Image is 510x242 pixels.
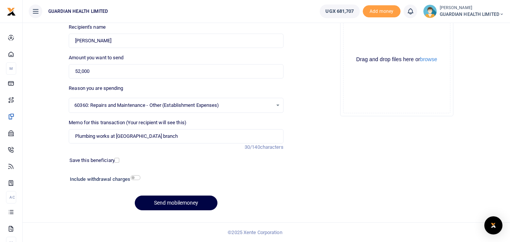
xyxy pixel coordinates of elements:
label: Amount you want to send [69,54,123,62]
a: Add money [363,8,401,14]
span: UGX 681,707 [325,8,354,15]
input: Loading name... [69,34,283,48]
div: Drag and drop files here or [344,56,450,63]
span: GUARDIAN HEALTH LIMITED [45,8,111,15]
a: profile-user [PERSON_NAME] GUARDIAN HEALTH LIMITED [423,5,504,18]
span: 60360: Repairs and Maintenance - Other (Establishment Expenses) [74,102,272,109]
button: Send mobilemoney [135,196,217,210]
div: File Uploader [340,3,453,116]
a: logo-small logo-large logo-large [7,8,16,14]
span: 30/140 [245,144,260,150]
li: M [6,62,16,75]
div: Open Intercom Messenger [484,216,502,234]
input: UGX [69,64,283,79]
button: browse [420,57,437,62]
img: logo-small [7,7,16,16]
h6: Include withdrawal charges [70,176,137,182]
label: Memo for this transaction (Your recipient will see this) [69,119,186,126]
span: Add money [363,5,401,18]
span: GUARDIAN HEALTH LIMITED [440,11,504,18]
small: [PERSON_NAME] [440,5,504,11]
li: Toup your wallet [363,5,401,18]
a: UGX 681,707 [320,5,359,18]
li: Wallet ballance [317,5,362,18]
img: profile-user [423,5,437,18]
li: Ac [6,191,16,203]
label: Reason you are spending [69,85,123,92]
span: characters [260,144,284,150]
label: Save this beneficiary [69,157,115,164]
label: Recipient's name [69,23,106,31]
input: Enter extra information [69,129,283,143]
